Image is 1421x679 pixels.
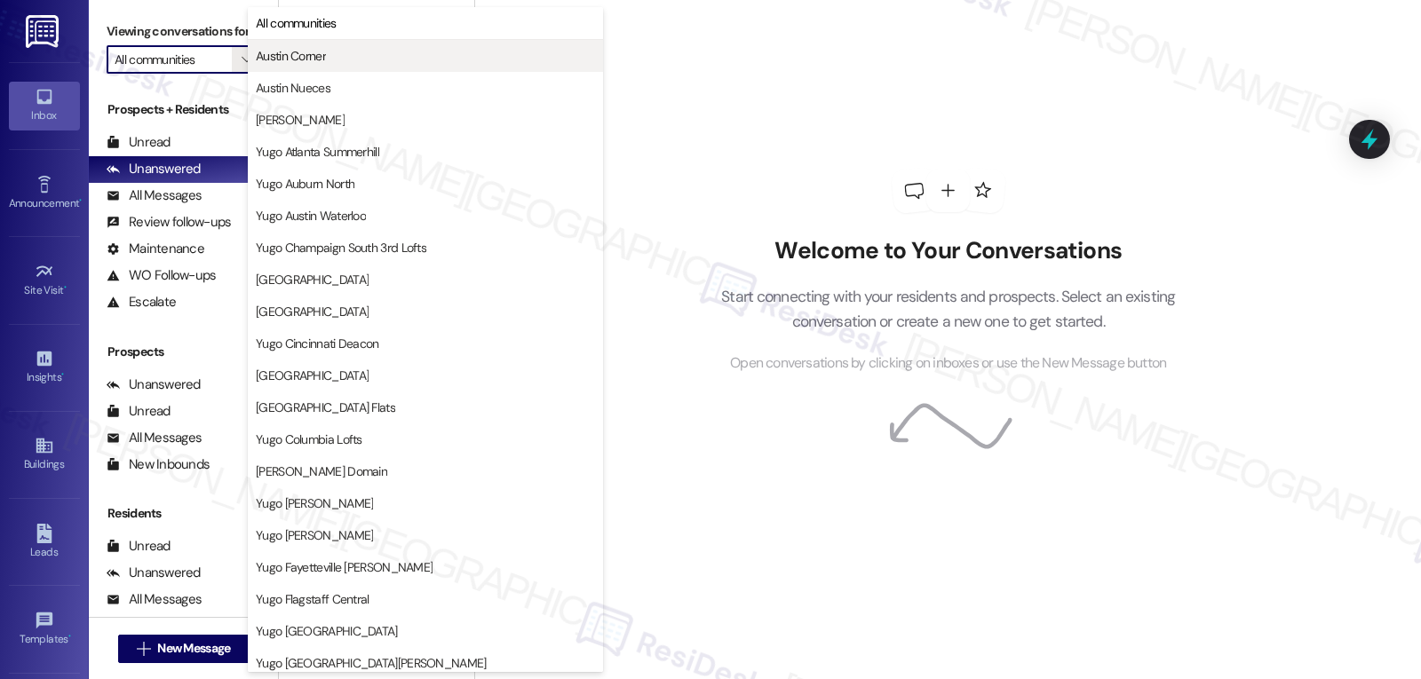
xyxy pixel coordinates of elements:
[242,52,251,67] i: 
[79,194,82,207] span: •
[26,15,62,48] img: ResiDesk Logo
[730,352,1166,375] span: Open conversations by clicking on inboxes or use the New Message button
[256,47,326,65] span: Austin Corner
[9,82,80,130] a: Inbox
[107,402,171,421] div: Unread
[256,462,387,480] span: [PERSON_NAME] Domain
[9,605,80,653] a: Templates •
[256,14,337,32] span: All communities
[256,143,379,161] span: Yugo Atlanta Summerhill
[256,271,369,288] span: [GEOGRAPHIC_DATA]
[89,504,278,523] div: Residents
[256,494,373,512] span: Yugo [PERSON_NAME]
[256,430,362,448] span: Yugo Columbia Lofts
[256,654,487,672] span: Yugo [GEOGRAPHIC_DATA][PERSON_NAME]
[61,368,64,381] span: •
[107,375,201,394] div: Unanswered
[256,622,398,640] span: Yugo [GEOGRAPHIC_DATA]
[256,526,373,544] span: Yugo [PERSON_NAME]
[256,367,369,384] span: [GEOGRAPHIC_DATA]
[89,100,278,119] div: Prospects + Residents
[107,266,216,285] div: WO Follow-ups
[256,207,366,225] span: Yugo Austin Waterloo
[107,293,176,312] div: Escalate
[9,257,80,304] a: Site Visit •
[256,590,369,608] span: Yugo Flagstaff Central
[256,303,369,320] span: [GEOGRAPHIC_DATA]
[107,590,202,609] div: All Messages
[107,455,210,474] div: New Inbounds
[89,343,278,361] div: Prospects
[107,429,202,447] div: All Messages
[695,284,1203,335] p: Start connecting with your residents and prospects. Select an existing conversation or create a n...
[256,558,433,576] span: Yugo Fayetteville [PERSON_NAME]
[256,399,395,416] span: [GEOGRAPHIC_DATA] Flats
[157,639,230,658] span: New Message
[107,18,260,45] label: Viewing conversations for
[107,133,171,152] div: Unread
[137,642,150,656] i: 
[256,175,354,193] span: Yugo Auburn North
[9,518,80,566] a: Leads
[9,430,80,478] a: Buildings
[118,635,250,663] button: New Message
[107,240,204,258] div: Maintenance
[107,564,201,582] div: Unanswered
[9,343,80,391] a: Insights •
[256,79,330,97] span: Austin Nueces
[115,45,232,74] input: All communities
[68,630,71,643] span: •
[107,213,231,232] div: Review follow-ups
[695,237,1203,265] h2: Welcome to Your Conversations
[256,335,379,352] span: Yugo Cincinnati Deacon
[107,160,201,178] div: Unanswered
[107,186,202,205] div: All Messages
[64,281,67,294] span: •
[256,111,345,129] span: [PERSON_NAME]
[107,537,171,556] div: Unread
[256,239,426,257] span: Yugo Champaign South 3rd Lofts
